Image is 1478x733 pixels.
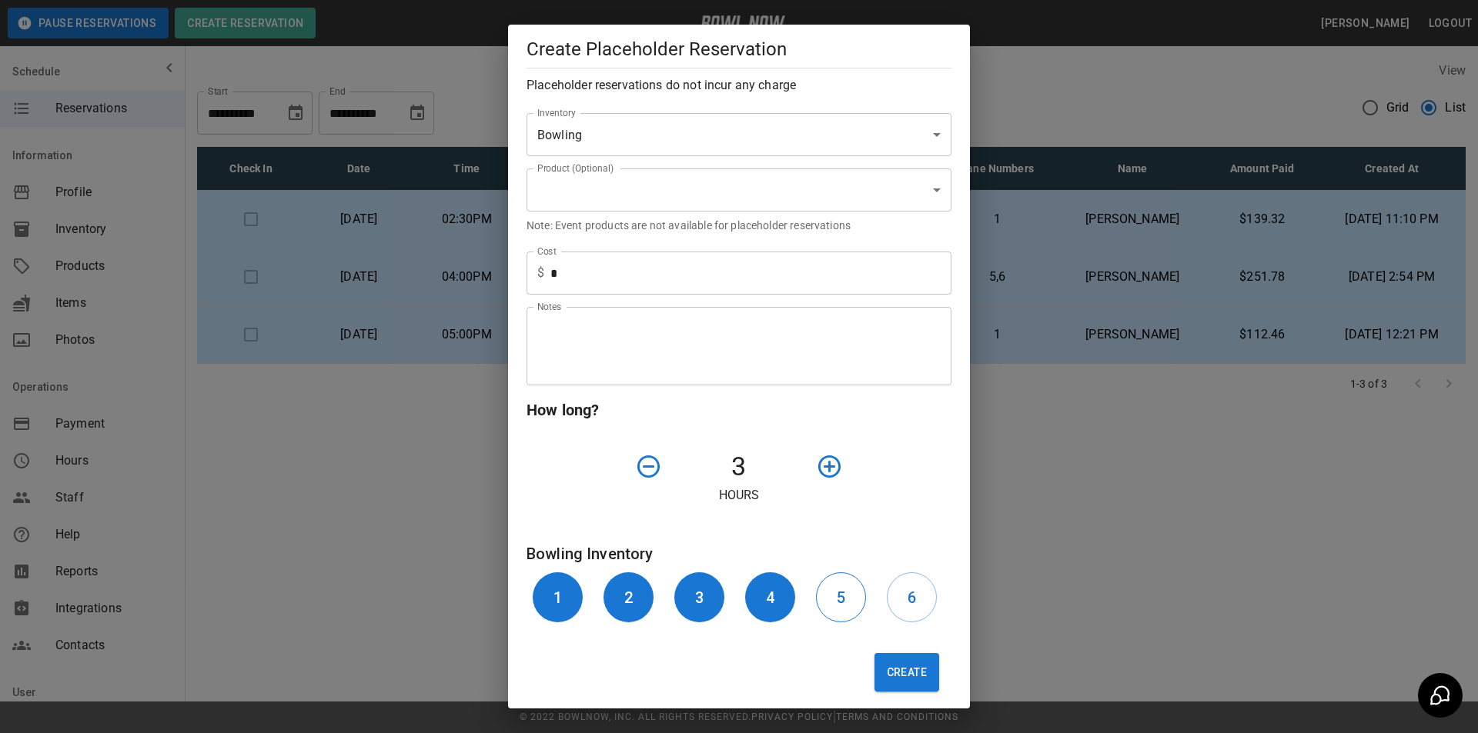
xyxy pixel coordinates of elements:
p: $ [537,264,544,282]
p: Hours [527,486,951,505]
button: 6 [887,572,937,622]
div: Bowling [527,113,951,156]
button: 1 [533,572,583,622]
h6: 1 [553,585,562,610]
h6: Placeholder reservations do not incur any charge [527,75,951,96]
button: 5 [816,572,866,622]
button: 3 [674,572,724,622]
button: 4 [745,572,795,622]
h6: 3 [695,585,704,610]
p: Note: Event products are not available for placeholder reservations [527,218,951,233]
h4: 3 [668,451,810,483]
div: ​ [527,168,951,212]
h6: 5 [837,585,845,610]
h6: Bowling Inventory [527,541,951,566]
button: Create [874,653,939,691]
button: 2 [604,572,654,622]
h6: How long? [527,398,951,422]
h6: 4 [766,585,774,610]
h5: Create Placeholder Reservation [527,37,951,62]
h6: 2 [624,585,633,610]
h6: 6 [908,585,916,610]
